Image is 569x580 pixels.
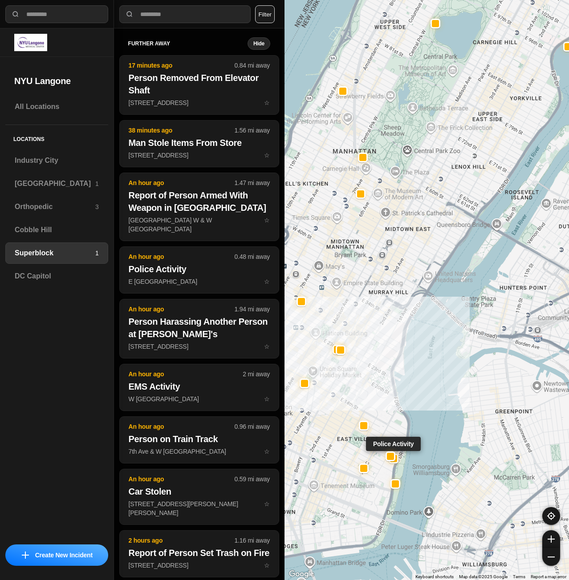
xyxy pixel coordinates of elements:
span: star [264,278,270,285]
p: 1.56 mi away [235,126,270,135]
p: An hour ago [129,422,235,431]
h2: Person Removed From Elevator Shaft [129,72,270,97]
button: Filter [255,5,275,23]
button: An hour ago0.96 mi awayPerson on Train Track7th Ave & W [GEOGRAPHIC_DATA]star [119,416,279,463]
span: star [264,343,270,350]
span: star [264,217,270,224]
img: recenter [547,512,555,520]
p: 7th Ave & W [GEOGRAPHIC_DATA] [129,447,270,456]
p: 38 minutes ago [129,126,235,135]
a: Superblock1 [5,242,108,264]
p: An hour ago [129,370,243,379]
p: 0.96 mi away [235,422,270,431]
a: Open this area in Google Maps (opens a new window) [287,568,316,580]
p: 17 minutes ago [129,61,235,70]
p: 1.47 mi away [235,178,270,187]
a: 38 minutes ago1.56 mi awayMan Stole Items From Store[STREET_ADDRESS]star [119,151,279,159]
a: An hour ago1.94 mi awayPerson Harassing Another Person at [PERSON_NAME]'s[STREET_ADDRESS]star [119,342,279,350]
a: Cobble Hill [5,219,108,241]
h2: Person Harassing Another Person at [PERSON_NAME]'s [129,315,270,340]
h3: DC Capitol [15,271,99,282]
h3: [GEOGRAPHIC_DATA] [15,178,95,189]
img: logo [14,34,47,51]
a: 17 minutes ago0.84 mi awayPerson Removed From Elevator Shaft[STREET_ADDRESS]star [119,99,279,106]
button: 38 minutes ago1.56 mi awayMan Stole Items From Store[STREET_ADDRESS]star [119,120,279,167]
span: star [264,448,270,455]
h2: Man Stole Items From Store [129,137,270,149]
p: 2 hours ago [129,536,235,545]
p: An hour ago [129,305,235,314]
p: 1 [95,179,99,188]
small: Hide [253,40,264,47]
button: An hour ago1.94 mi awayPerson Harassing Another Person at [PERSON_NAME]'s[STREET_ADDRESS]star [119,299,279,358]
p: [STREET_ADDRESS] [129,98,270,107]
h5: Locations [5,125,108,150]
div: Police Activity [366,437,420,451]
p: [STREET_ADDRESS][PERSON_NAME][PERSON_NAME] [129,499,270,517]
a: [GEOGRAPHIC_DATA]1 [5,173,108,194]
h2: EMS Activity [129,380,270,393]
img: search [11,10,20,19]
button: recenter [542,507,560,525]
p: W [GEOGRAPHIC_DATA] [129,395,270,403]
img: icon [22,552,29,559]
a: Industry City [5,150,108,171]
img: Google [287,568,316,580]
a: Orthopedic3 [5,196,108,217]
p: 0.59 mi away [235,475,270,483]
img: search [125,10,134,19]
button: 2 hours ago1.16 mi awayReport of Person Set Trash on Fire[STREET_ADDRESS]star [119,530,279,577]
span: star [264,395,270,403]
button: Police Activity [388,454,398,463]
a: An hour ago0.59 mi awayCar Stolen[STREET_ADDRESS][PERSON_NAME][PERSON_NAME]star [119,500,279,507]
button: iconCreate New Incident [5,544,108,566]
p: 1 [95,249,99,258]
p: An hour ago [129,178,235,187]
h2: Police Activity [129,263,270,275]
p: E [GEOGRAPHIC_DATA] [129,277,270,286]
p: 3 [95,202,99,211]
p: 2 mi away [243,370,270,379]
span: Map data ©2025 Google [459,574,508,579]
a: An hour ago1.47 mi awayReport of Person Armed With Weapon in [GEOGRAPHIC_DATA][GEOGRAPHIC_DATA] W... [119,216,279,224]
p: An hour ago [129,252,235,261]
p: 0.84 mi away [235,61,270,70]
a: Report a map error [531,574,566,579]
h2: Report of Person Set Trash on Fire [129,547,270,559]
span: star [264,500,270,507]
button: zoom-in [542,530,560,548]
h3: Industry City [15,155,99,166]
button: An hour ago0.48 mi awayPolice ActivityE [GEOGRAPHIC_DATA]star [119,246,279,294]
button: An hour ago2 mi awayEMS ActivityW [GEOGRAPHIC_DATA]star [119,364,279,411]
h2: NYU Langone [14,75,99,87]
a: Terms [513,574,525,579]
span: star [264,99,270,106]
h2: Car Stolen [129,485,270,498]
a: An hour ago0.48 mi awayPolice ActivityE [GEOGRAPHIC_DATA]star [119,278,279,285]
p: 1.94 mi away [235,305,270,314]
h3: All Locations [15,101,99,112]
span: star [264,562,270,569]
h3: Superblock [15,248,95,258]
h5: further away [128,40,248,47]
button: An hour ago1.47 mi awayReport of Person Armed With Weapon in [GEOGRAPHIC_DATA][GEOGRAPHIC_DATA] W... [119,173,279,241]
p: An hour ago [129,475,235,483]
a: DC Capitol [5,266,108,287]
p: 1.16 mi away [235,536,270,545]
h3: Orthopedic [15,201,95,212]
button: An hour ago0.59 mi awayCar Stolen[STREET_ADDRESS][PERSON_NAME][PERSON_NAME]star [119,469,279,525]
p: [STREET_ADDRESS] [129,561,270,570]
h3: Cobble Hill [15,225,99,235]
button: Keyboard shortcuts [415,574,454,580]
h2: Person on Train Track [129,433,270,445]
button: zoom-out [542,548,560,566]
img: zoom-out [548,553,555,560]
h2: Report of Person Armed With Weapon in [GEOGRAPHIC_DATA] [129,189,270,214]
a: 2 hours ago1.16 mi awayReport of Person Set Trash on Fire[STREET_ADDRESS]star [119,561,279,569]
a: An hour ago2 mi awayEMS ActivityW [GEOGRAPHIC_DATA]star [119,395,279,403]
span: star [264,152,270,159]
a: An hour ago0.96 mi awayPerson on Train Track7th Ave & W [GEOGRAPHIC_DATA]star [119,447,279,455]
p: Create New Incident [35,551,93,560]
p: [STREET_ADDRESS] [129,342,270,351]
